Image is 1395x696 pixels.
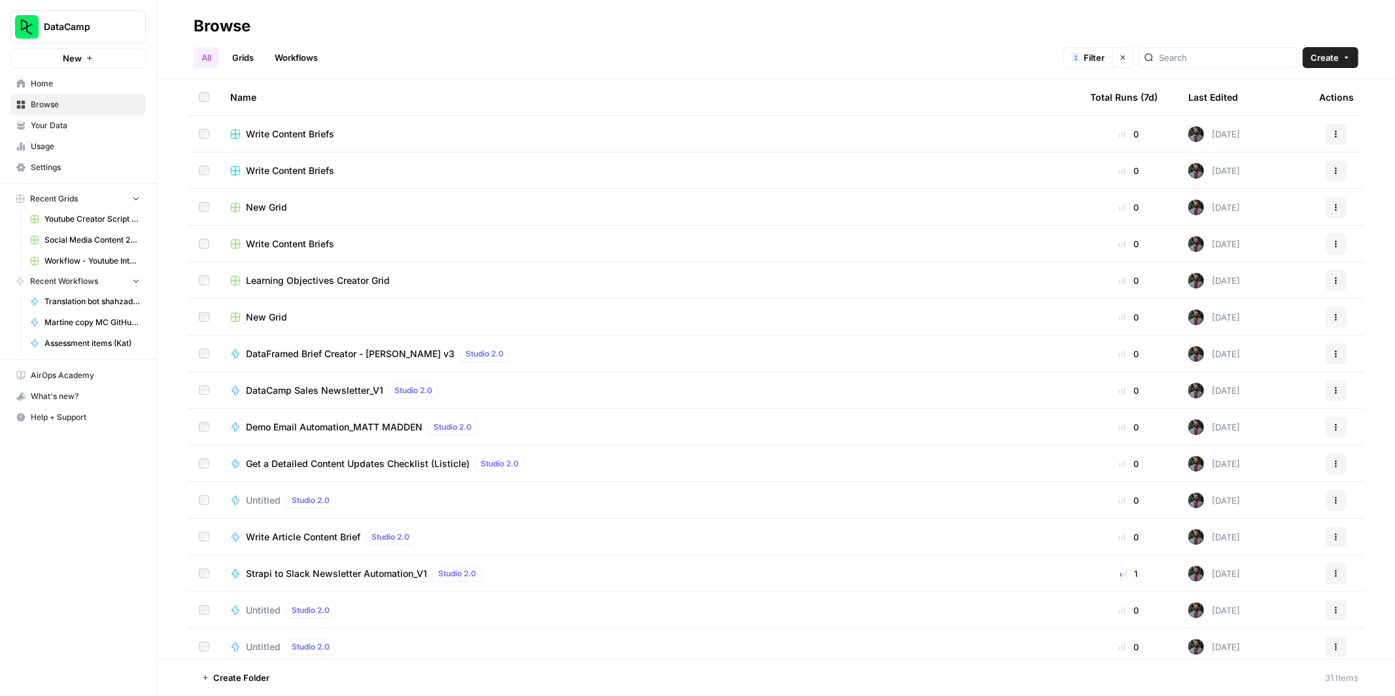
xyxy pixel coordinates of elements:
div: 0 [1090,457,1167,470]
a: AirOps Academy [10,365,146,386]
span: Studio 2.0 [481,458,519,470]
div: [DATE] [1188,383,1240,398]
a: DataFramed Brief Creator - [PERSON_NAME] v3Studio 2.0 [230,346,1069,362]
a: Browse [10,94,146,115]
button: What's new? [10,386,146,407]
a: Demo Email Automation_MATT MADDENStudio 2.0 [230,419,1069,435]
span: New Grid [246,311,287,324]
div: [DATE] [1188,126,1240,142]
a: UntitledStudio 2.0 [230,639,1069,655]
a: UntitledStudio 2.0 [230,602,1069,618]
a: Your Data [10,115,146,136]
div: [DATE] [1188,419,1240,435]
div: [DATE] [1188,639,1240,655]
div: 0 [1090,201,1167,214]
span: Settings [31,162,140,173]
span: Studio 2.0 [292,604,330,616]
div: 0 [1090,274,1167,287]
a: Write Content Briefs [230,164,1069,177]
a: Write Article Content BriefStudio 2.0 [230,529,1069,545]
a: Home [10,73,146,94]
div: 0 [1090,494,1167,507]
span: Get a Detailed Content Updates Checklist (Listicle) [246,457,470,470]
img: jwbfb6rpxh8i8iyjsx6c6sndq6te [1188,273,1204,288]
button: Recent Grids [10,189,146,209]
span: Studio 2.0 [434,421,472,433]
a: Assessment items (Kat) [24,333,146,354]
span: Write Content Briefs [246,128,334,141]
span: AirOps Academy [31,370,140,381]
div: [DATE] [1188,493,1240,508]
div: What's new? [11,387,145,406]
div: 0 [1090,311,1167,324]
a: Write Content Briefs [230,237,1069,251]
span: Recent Grids [30,193,78,205]
span: 1 [1074,52,1078,63]
a: Youtube Creator Script Optimisations [24,209,146,230]
a: Grids [224,47,262,68]
img: jwbfb6rpxh8i8iyjsx6c6sndq6te [1188,602,1204,618]
img: jwbfb6rpxh8i8iyjsx6c6sndq6te [1188,126,1204,142]
div: [DATE] [1188,236,1240,252]
a: Workflows [267,47,326,68]
span: DataCamp [44,20,123,33]
span: Write Article Content Brief [246,531,360,544]
div: [DATE] [1188,163,1240,179]
div: [DATE] [1188,309,1240,325]
a: Workflow - Youtube Integration Optimiser - V2 Grid [24,251,146,271]
div: Browse [194,16,250,37]
a: Social Media Content 2025 [24,230,146,251]
button: New [10,48,146,68]
img: jwbfb6rpxh8i8iyjsx6c6sndq6te [1188,309,1204,325]
div: [DATE] [1188,456,1240,472]
div: 0 [1090,640,1167,653]
input: Search [1159,51,1292,64]
div: [DATE] [1188,602,1240,618]
a: DataCamp Sales Newsletter_V1Studio 2.0 [230,383,1069,398]
span: Browse [31,99,140,111]
button: Create Folder [194,667,277,688]
div: 0 [1090,164,1167,177]
img: jwbfb6rpxh8i8iyjsx6c6sndq6te [1188,529,1204,545]
button: Help + Support [10,407,146,428]
div: Actions [1319,79,1354,115]
span: Social Media Content 2025 [44,234,140,246]
a: Strapi to Slack Newsletter Automation_V1Studio 2.0 [230,566,1069,582]
span: Workflow - Youtube Integration Optimiser - V2 Grid [44,255,140,267]
div: 0 [1090,347,1167,360]
div: 0 [1090,604,1167,617]
span: Home [31,78,140,90]
span: Create Folder [213,671,269,684]
div: 31 Items [1325,671,1358,684]
span: Martine copy MC GitHub integration [44,317,140,328]
img: jwbfb6rpxh8i8iyjsx6c6sndq6te [1188,419,1204,435]
img: jwbfb6rpxh8i8iyjsx6c6sndq6te [1188,200,1204,215]
div: [DATE] [1188,529,1240,545]
span: Untitled [246,604,281,617]
div: Last Edited [1188,79,1238,115]
span: Studio 2.0 [466,348,504,360]
span: Untitled [246,640,281,653]
button: 1Filter [1063,47,1112,68]
span: Write Content Briefs [246,237,334,251]
span: Demo Email Automation_MATT MADDEN [246,421,422,434]
span: Assessment items (Kat) [44,338,140,349]
img: jwbfb6rpxh8i8iyjsx6c6sndq6te [1188,346,1204,362]
span: Studio 2.0 [394,385,432,396]
img: jwbfb6rpxh8i8iyjsx6c6sndq6te [1188,456,1204,472]
a: Learning Objectives Creator Grid [230,274,1069,287]
span: Untitled [246,494,281,507]
span: Filter [1084,51,1105,64]
span: Recent Workflows [30,275,98,287]
button: Recent Workflows [10,271,146,291]
a: Martine copy MC GitHub integration [24,312,146,333]
img: jwbfb6rpxh8i8iyjsx6c6sndq6te [1188,566,1204,582]
button: Create [1303,47,1358,68]
span: Learning Objectives Creator Grid [246,274,390,287]
img: jwbfb6rpxh8i8iyjsx6c6sndq6te [1188,383,1204,398]
div: 0 [1090,421,1167,434]
span: Write Content Briefs [246,164,334,177]
a: New Grid [230,201,1069,214]
span: New [63,52,82,65]
a: All [194,47,219,68]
